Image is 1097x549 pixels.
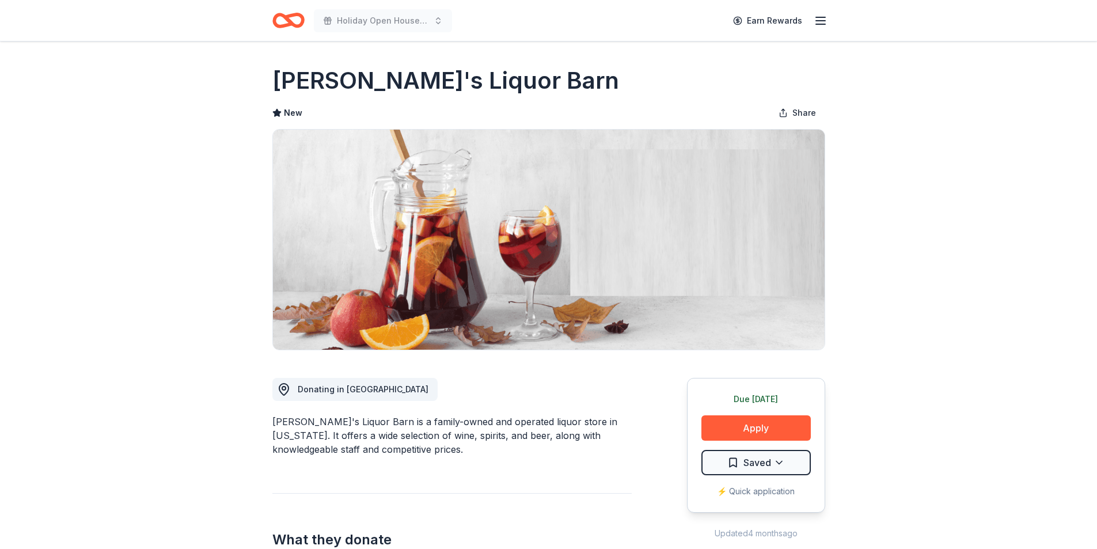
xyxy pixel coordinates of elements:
[743,455,771,470] span: Saved
[284,106,302,120] span: New
[273,130,825,350] img: Image for Lisa's Liquor Barn
[701,450,811,475] button: Saved
[272,7,305,34] a: Home
[314,9,452,32] button: Holiday Open House 2025
[701,392,811,406] div: Due [DATE]
[298,384,428,394] span: Donating in [GEOGRAPHIC_DATA]
[701,415,811,441] button: Apply
[337,14,429,28] span: Holiday Open House 2025
[701,484,811,498] div: ⚡️ Quick application
[792,106,816,120] span: Share
[272,65,619,97] h1: [PERSON_NAME]'s Liquor Barn
[687,527,825,540] div: Updated 4 months ago
[726,10,809,31] a: Earn Rewards
[769,101,825,124] button: Share
[272,415,632,456] div: [PERSON_NAME]'s Liquor Barn is a family-owned and operated liquor store in [US_STATE]. It offers ...
[272,531,632,549] h2: What they donate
